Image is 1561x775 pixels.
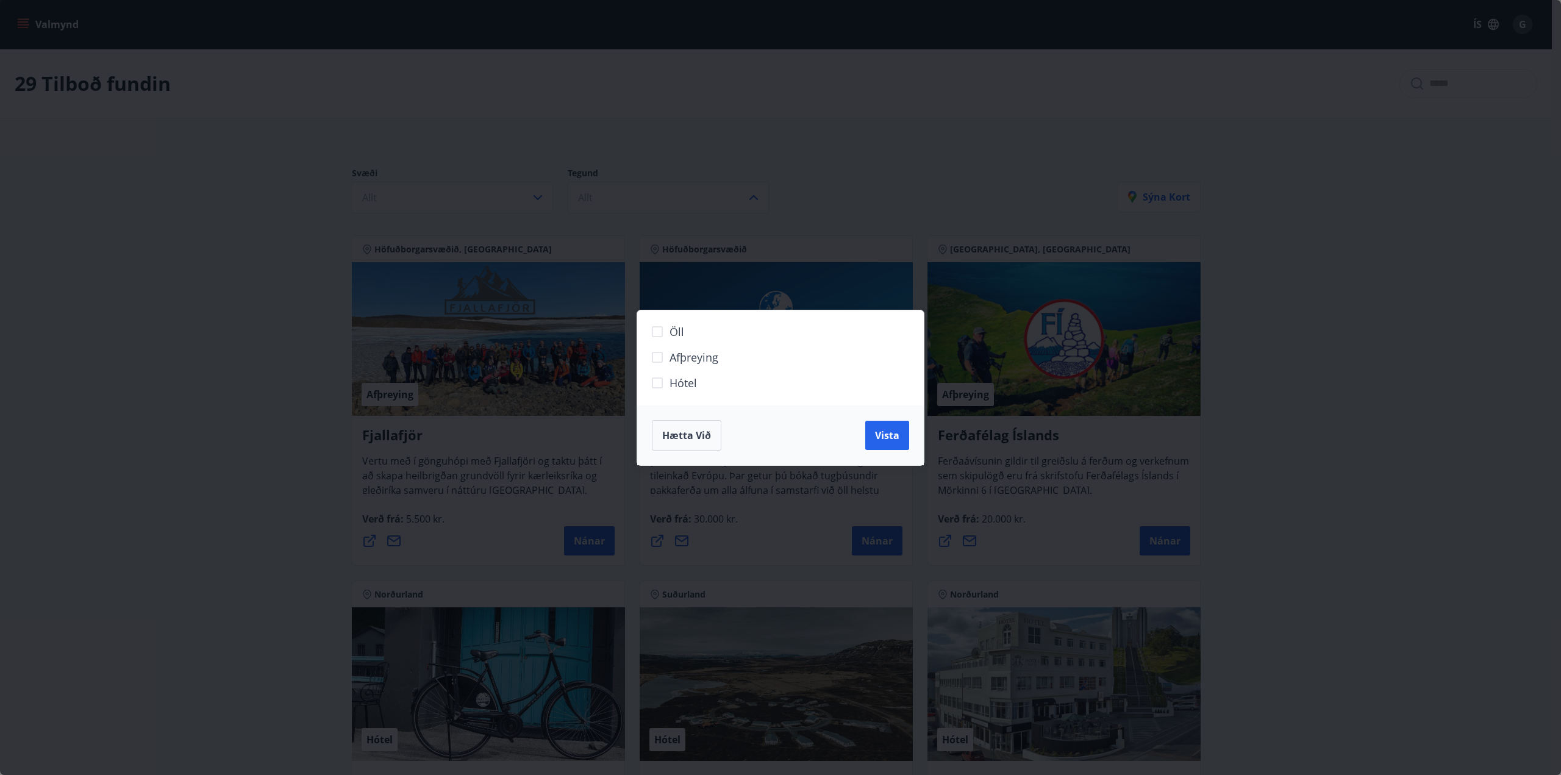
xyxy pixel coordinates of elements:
[662,429,711,442] span: Hætta við
[865,421,909,450] button: Vista
[652,420,721,451] button: Hætta við
[875,429,899,442] span: Vista
[670,349,718,365] span: Afþreying
[670,324,684,340] span: Öll
[670,375,697,391] span: Hótel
